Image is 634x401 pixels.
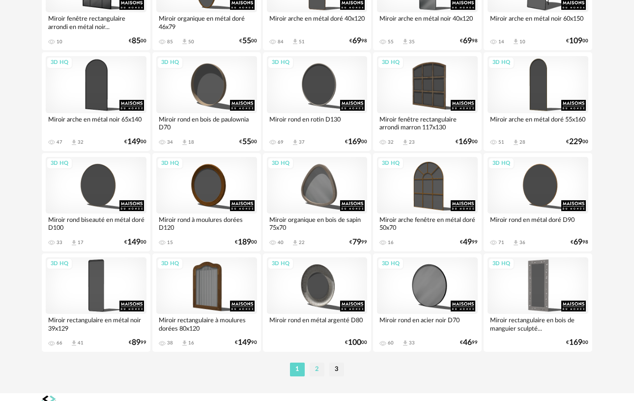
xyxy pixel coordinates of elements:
[267,12,368,32] div: Miroir arche en métal doré 40x120
[519,139,525,145] div: 28
[373,52,482,151] a: 3D HQ Miroir fenêtre rectangulaire arrondi marron 117x130 32 Download icon 23 €16900
[377,113,478,133] div: Miroir fenêtre rectangulaire arrondi marron 117x130
[57,39,62,45] div: 10
[569,38,582,44] span: 109
[402,38,409,45] span: Download icon
[242,139,251,145] span: 55
[456,139,478,145] div: € 00
[70,139,78,146] span: Download icon
[46,314,146,334] div: Miroir rectangulaire en métal noir 39x129
[278,139,284,145] div: 69
[488,157,515,170] div: 3D HQ
[488,314,588,334] div: Miroir rectangulaire en bois de manguier sculpté...
[124,139,146,145] div: € 00
[263,153,372,251] a: 3D HQ Miroir organique en bois de sapin 75x70 40 Download icon 22 €7999
[498,240,504,246] div: 71
[409,340,415,346] div: 33
[488,258,515,270] div: 3D HQ
[348,139,361,145] span: 169
[46,12,146,32] div: Miroir fenêtre rectangulaire arrondi en métal noir...
[290,363,305,376] li: 1
[488,12,588,32] div: Miroir arche en métal noir 60x150
[188,340,194,346] div: 16
[299,139,305,145] div: 37
[132,38,141,44] span: 85
[239,139,257,145] div: € 00
[267,157,294,170] div: 3D HQ
[188,139,194,145] div: 18
[402,339,409,347] span: Download icon
[329,363,344,376] li: 3
[349,239,367,246] div: € 99
[238,339,251,346] span: 149
[373,253,482,352] a: 3D HQ Miroir rond en acier noir D70 60 Download icon 33 €4699
[129,339,146,346] div: € 99
[291,139,299,146] span: Download icon
[519,240,525,246] div: 36
[345,339,367,346] div: € 00
[235,339,257,346] div: € 90
[377,214,478,233] div: Miroir arche fenêtre en métal doré 50x70
[78,240,84,246] div: 17
[569,339,582,346] span: 169
[484,52,592,151] a: 3D HQ Miroir arche en métal doré 55x160 51 Download icon 28 €22900
[156,12,257,32] div: Miroir organique en métal doré 46x79
[157,157,183,170] div: 3D HQ
[46,258,73,270] div: 3D HQ
[167,340,173,346] div: 38
[167,139,173,145] div: 34
[235,239,257,246] div: € 00
[566,139,588,145] div: € 00
[460,38,478,44] div: € 98
[157,258,183,270] div: 3D HQ
[156,113,257,133] div: Miroir rond en bois de paulownia D70
[409,39,415,45] div: 35
[566,339,588,346] div: € 00
[519,39,525,45] div: 10
[267,258,294,270] div: 3D HQ
[267,314,368,334] div: Miroir rond en métal argenté D80
[57,139,62,145] div: 47
[181,38,188,45] span: Download icon
[239,38,257,44] div: € 00
[377,258,404,270] div: 3D HQ
[388,139,394,145] div: 32
[70,239,78,247] span: Download icon
[377,314,478,334] div: Miroir rond en acier noir D70
[129,38,146,44] div: € 00
[349,38,367,44] div: € 98
[388,240,394,246] div: 16
[566,38,588,44] div: € 00
[377,12,478,32] div: Miroir arche en métal noir 40x120
[57,240,62,246] div: 33
[409,139,415,145] div: 23
[42,52,150,151] a: 3D HQ Miroir arche en métal noir 65x140 47 Download icon 32 €14900
[460,339,478,346] div: € 99
[152,153,261,251] a: 3D HQ Miroir rond à moulures dorées D120 15 €18900
[267,214,368,233] div: Miroir organique en bois de sapin 75x70
[127,139,141,145] span: 149
[263,253,372,352] a: 3D HQ Miroir rond en métal argenté D80 €10000
[377,157,404,170] div: 3D HQ
[459,139,472,145] span: 169
[157,57,183,69] div: 3D HQ
[498,39,504,45] div: 14
[512,139,519,146] span: Download icon
[70,339,78,347] span: Download icon
[352,239,361,246] span: 79
[42,153,150,251] a: 3D HQ Miroir rond biseauté en métal doré D100 33 Download icon 17 €14900
[267,113,368,133] div: Miroir rond en rotin D130
[267,57,294,69] div: 3D HQ
[299,240,305,246] div: 22
[498,139,504,145] div: 51
[167,39,173,45] div: 85
[488,214,588,233] div: Miroir rond en métal doré D90
[263,52,372,151] a: 3D HQ Miroir rond en rotin D130 69 Download icon 37 €16900
[484,253,592,352] a: 3D HQ Miroir rectangulaire en bois de manguier sculpté... €16900
[152,253,261,352] a: 3D HQ Miroir rectangulaire à moulures dorées 80x120 38 Download icon 16 €14990
[57,340,62,346] div: 66
[132,339,141,346] span: 89
[238,239,251,246] span: 189
[373,153,482,251] a: 3D HQ Miroir arche fenêtre en métal doré 50x70 16 €4999
[291,38,299,45] span: Download icon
